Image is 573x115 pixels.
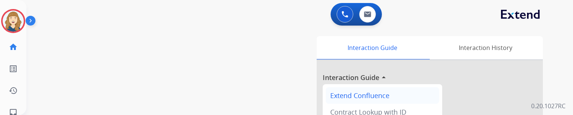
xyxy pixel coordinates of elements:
[531,101,565,110] p: 0.20.1027RC
[326,87,439,104] div: Extend Confluence
[317,36,428,59] div: Interaction Guide
[428,36,543,59] div: Interaction History
[9,86,18,95] mat-icon: history
[9,42,18,51] mat-icon: home
[9,64,18,73] mat-icon: list_alt
[3,11,24,32] img: avatar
